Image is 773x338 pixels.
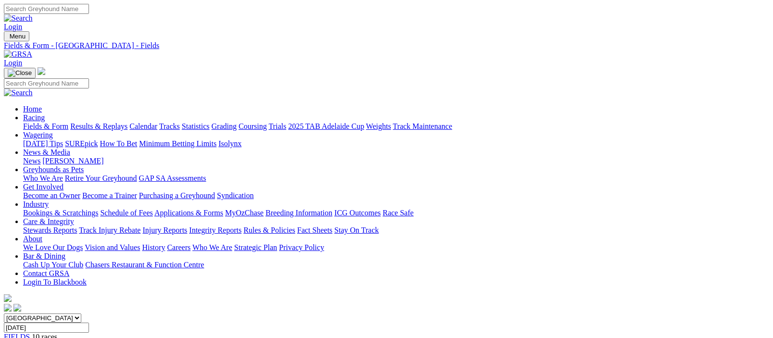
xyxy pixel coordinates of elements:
a: We Love Our Dogs [23,243,83,251]
a: Become a Trainer [82,191,137,200]
a: Home [23,105,42,113]
a: Integrity Reports [189,226,241,234]
img: logo-grsa-white.png [4,294,12,302]
a: Privacy Policy [279,243,324,251]
a: [PERSON_NAME] [42,157,103,165]
a: Strategic Plan [234,243,277,251]
a: Wagering [23,131,53,139]
a: Isolynx [218,139,241,148]
div: Industry [23,209,769,217]
div: Care & Integrity [23,226,769,235]
a: Grading [212,122,237,130]
a: Track Injury Rebate [79,226,140,234]
div: Wagering [23,139,769,148]
a: How To Bet [100,139,138,148]
a: Schedule of Fees [100,209,152,217]
a: Injury Reports [142,226,187,234]
a: History [142,243,165,251]
a: Bookings & Scratchings [23,209,98,217]
a: Industry [23,200,49,208]
input: Select date [4,323,89,333]
a: Care & Integrity [23,217,74,225]
a: Contact GRSA [23,269,69,277]
div: Racing [23,122,769,131]
a: Applications & Forms [154,209,223,217]
a: About [23,235,42,243]
a: 2025 TAB Adelaide Cup [288,122,364,130]
a: Purchasing a Greyhound [139,191,215,200]
a: SUREpick [65,139,98,148]
a: Statistics [182,122,210,130]
a: Cash Up Your Club [23,261,83,269]
div: Get Involved [23,191,769,200]
a: Calendar [129,122,157,130]
img: logo-grsa-white.png [38,67,45,75]
img: twitter.svg [13,304,21,312]
a: Careers [167,243,190,251]
a: Greyhounds as Pets [23,165,84,174]
div: About [23,243,769,252]
input: Search [4,78,89,88]
span: Menu [10,33,25,40]
a: Chasers Restaurant & Function Centre [85,261,204,269]
a: GAP SA Assessments [139,174,206,182]
a: Results & Replays [70,122,127,130]
a: Who We Are [23,174,63,182]
img: GRSA [4,50,32,59]
div: News & Media [23,157,769,165]
a: Stay On Track [334,226,379,234]
a: Weights [366,122,391,130]
a: Login [4,59,22,67]
a: News & Media [23,148,70,156]
img: Search [4,88,33,97]
a: Minimum Betting Limits [139,139,216,148]
a: Login To Blackbook [23,278,87,286]
button: Toggle navigation [4,68,36,78]
button: Toggle navigation [4,31,29,41]
a: Syndication [217,191,253,200]
a: Fields & Form - [GEOGRAPHIC_DATA] - Fields [4,41,769,50]
input: Search [4,4,89,14]
img: Search [4,14,33,23]
a: Stewards Reports [23,226,77,234]
a: Become an Owner [23,191,80,200]
a: Trials [268,122,286,130]
a: Track Maintenance [393,122,452,130]
a: Race Safe [382,209,413,217]
a: Login [4,23,22,31]
img: facebook.svg [4,304,12,312]
a: Get Involved [23,183,63,191]
a: Tracks [159,122,180,130]
img: Close [8,69,32,77]
div: Greyhounds as Pets [23,174,769,183]
a: Who We Are [192,243,232,251]
a: News [23,157,40,165]
a: Racing [23,113,45,122]
a: Coursing [239,122,267,130]
a: Bar & Dining [23,252,65,260]
a: Vision and Values [85,243,140,251]
a: ICG Outcomes [334,209,380,217]
a: Fact Sheets [297,226,332,234]
a: Retire Your Greyhound [65,174,137,182]
a: Breeding Information [266,209,332,217]
a: Fields & Form [23,122,68,130]
div: Bar & Dining [23,261,769,269]
a: Rules & Policies [243,226,295,234]
a: [DATE] Tips [23,139,63,148]
a: MyOzChase [225,209,264,217]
